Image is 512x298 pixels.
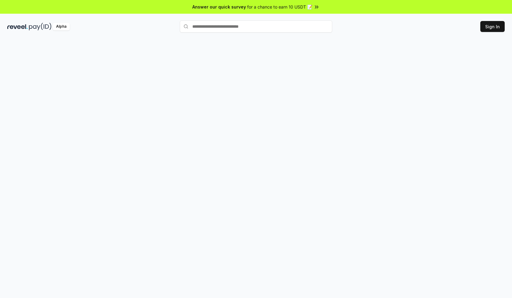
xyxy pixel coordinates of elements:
[53,23,70,30] div: Alpha
[192,4,246,10] span: Answer our quick survey
[480,21,505,32] button: Sign In
[7,23,28,30] img: reveel_dark
[29,23,52,30] img: pay_id
[247,4,312,10] span: for a chance to earn 10 USDT 📝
